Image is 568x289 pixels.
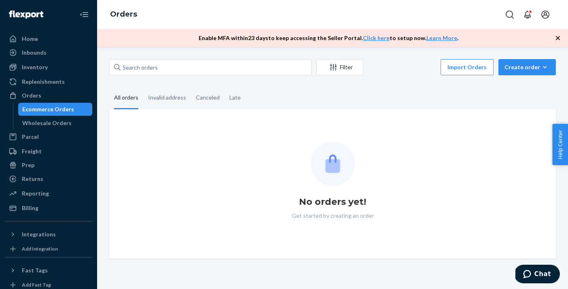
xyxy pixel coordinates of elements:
a: Orders [110,10,137,19]
div: Inbounds [22,49,47,57]
div: Invalid address [148,87,186,108]
h1: No orders yet! [299,195,366,208]
button: Import Orders [441,59,494,75]
button: Open Search Box [502,6,518,23]
a: Billing [5,202,92,215]
img: Empty list [311,142,355,186]
a: Add Integration [5,244,92,254]
div: Add Integration [22,245,58,252]
p: Enable MFA within 23 days to keep accessing the Seller Portal. to setup now. . [199,34,458,42]
div: Filter [317,63,363,71]
div: Freight [22,147,42,155]
a: Home [5,32,92,45]
div: All orders [114,87,138,109]
div: Replenishments [22,78,65,86]
div: Create order [504,63,550,71]
a: Orders [5,89,92,102]
div: Parcel [22,133,39,141]
a: Learn More [426,34,457,41]
a: Replenishments [5,75,92,88]
div: Canceled [196,87,220,108]
button: Open notifications [519,6,536,23]
div: Home [22,35,38,43]
img: Flexport logo [9,11,43,19]
ol: breadcrumbs [104,3,144,26]
div: Late [229,87,241,108]
p: Get started by creating an order [292,212,374,220]
iframe: Opens a widget where you can chat to one of our agents [515,265,560,285]
div: Billing [22,204,38,212]
div: Reporting [22,189,49,198]
div: Integrations [22,230,56,238]
input: Search orders [109,59,312,75]
button: Create order [498,59,556,75]
a: Wholesale Orders [18,117,93,130]
button: Filter [316,59,363,75]
a: Parcel [5,130,92,143]
button: Open account menu [537,6,553,23]
div: Add Fast Tag [22,281,51,288]
div: Ecommerce Orders [22,105,74,113]
a: Reporting [5,187,92,200]
button: Close Navigation [76,6,92,23]
button: Integrations [5,228,92,241]
div: Wholesale Orders [22,119,72,127]
div: Inventory [22,63,48,71]
a: Prep [5,159,92,172]
div: Orders [22,91,41,100]
div: Prep [22,161,34,169]
a: Ecommerce Orders [18,103,93,116]
a: Click here [363,34,390,41]
a: Inbounds [5,46,92,59]
div: Fast Tags [22,266,48,274]
div: Returns [22,175,43,183]
button: Fast Tags [5,264,92,277]
a: Freight [5,145,92,158]
button: Help Center [552,124,568,165]
a: Returns [5,172,92,185]
a: Inventory [5,61,92,74]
